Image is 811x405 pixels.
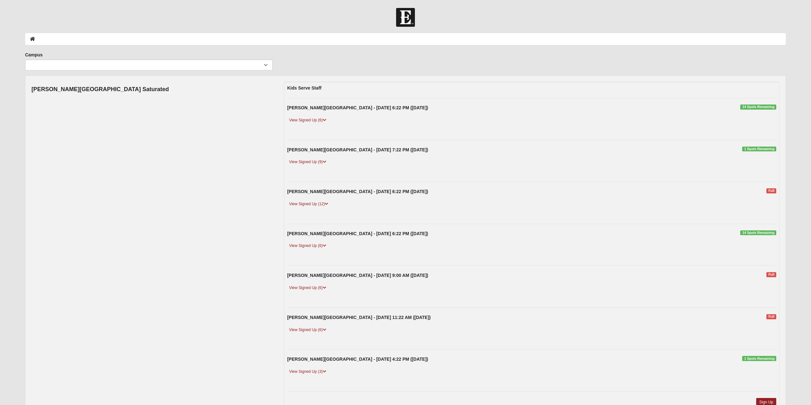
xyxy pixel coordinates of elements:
[287,315,431,320] strong: [PERSON_NAME][GEOGRAPHIC_DATA] - [DATE] 11:22 AM ([DATE])
[287,189,428,194] strong: [PERSON_NAME][GEOGRAPHIC_DATA] - [DATE] 6:22 PM ([DATE])
[287,357,428,362] strong: [PERSON_NAME][GEOGRAPHIC_DATA] - [DATE] 4:22 PM ([DATE])
[740,105,776,110] span: 14 Spots Remaining
[287,327,328,333] a: View Signed Up (6)
[742,147,776,152] span: 1 Spots Remaining
[287,201,330,207] a: View Signed Up (12)
[287,285,328,291] a: View Signed Up (6)
[740,230,776,235] span: 14 Spots Remaining
[287,117,328,124] a: View Signed Up (6)
[287,159,328,165] a: View Signed Up (9)
[766,188,776,193] span: Full
[396,8,415,27] img: Church of Eleven22 Logo
[32,86,169,93] h4: [PERSON_NAME][GEOGRAPHIC_DATA] Saturated
[287,147,428,152] strong: [PERSON_NAME][GEOGRAPHIC_DATA] - [DATE] 7:22 PM ([DATE])
[742,356,776,361] span: 1 Spots Remaining
[287,105,428,110] strong: [PERSON_NAME][GEOGRAPHIC_DATA] - [DATE] 6:22 PM ([DATE])
[25,52,43,58] label: Campus
[287,231,428,236] strong: [PERSON_NAME][GEOGRAPHIC_DATA] - [DATE] 6:22 PM ([DATE])
[287,368,328,375] a: View Signed Up (3)
[766,314,776,319] span: Full
[287,85,321,90] strong: Kids Serve Staff
[287,242,328,249] a: View Signed Up (6)
[766,272,776,277] span: Full
[287,273,428,278] strong: [PERSON_NAME][GEOGRAPHIC_DATA] - [DATE] 9:00 AM ([DATE])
